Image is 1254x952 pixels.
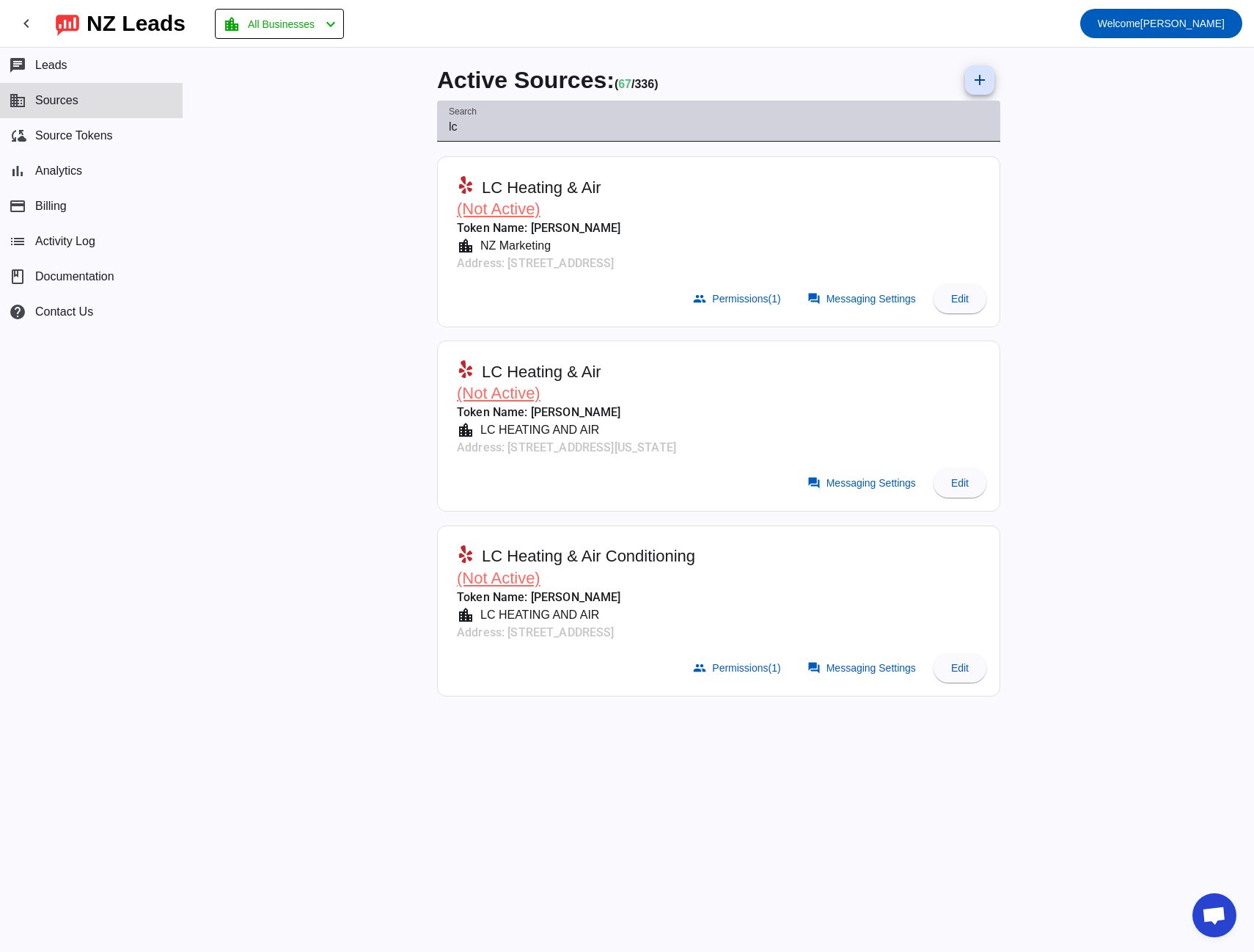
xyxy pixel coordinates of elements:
span: Documentation [35,270,114,283]
a: Open chat [1192,893,1236,937]
button: Messaging Settings [799,284,928,313]
span: Edit [951,662,969,674]
button: Messaging Settings [799,468,928,498]
mat-icon: group [693,661,706,675]
mat-icon: group [693,292,706,305]
div: LC HEATING AND AIR [474,606,599,624]
span: (1) [769,662,781,674]
mat-icon: help [9,303,26,321]
span: Messaging Settings [826,293,916,305]
button: All Businesses [215,9,344,39]
mat-icon: location_city [457,606,474,624]
mat-icon: bar_chart [9,162,26,180]
span: (Not Active) [457,384,540,402]
span: [PERSON_NAME] [1098,13,1225,34]
button: Edit [934,653,986,683]
span: Analytics [35,164,82,178]
span: All Businesses [248,14,315,34]
span: (1) [769,293,781,305]
span: LC Heating & Air [482,362,601,382]
span: Edit [951,477,969,489]
mat-card-subtitle: Address: [STREET_ADDRESS][US_STATE] [457,439,676,457]
mat-card-subtitle: Address: [STREET_ADDRESS] [457,624,695,642]
mat-icon: location_city [457,237,474,255]
span: Source Tokens [35,129,113,142]
mat-icon: forum [807,292,821,305]
div: LC HEATING AND AIR [474,421,599,439]
button: Permissions(1) [684,284,792,313]
span: Permissions [712,662,780,674]
button: Edit [934,468,986,498]
span: (Not Active) [457,200,540,218]
mat-icon: add [971,71,989,89]
div: NZ Leads [87,13,186,34]
button: Messaging Settings [799,653,928,683]
button: Permissions(1) [684,653,792,683]
span: Messaging Settings [826,662,916,674]
span: Edit [951,293,969,305]
span: / [631,78,634,90]
mat-icon: chevron_left [18,15,35,32]
mat-card-subtitle: Token Name: [PERSON_NAME] [457,589,695,606]
span: LC Heating & Air Conditioning [482,546,695,567]
span: Welcome [1098,18,1140,29]
mat-icon: payment [9,197,26,215]
span: Total [634,78,658,90]
mat-icon: list [9,233,26,250]
span: Leads [35,59,67,72]
mat-icon: forum [807,661,821,675]
mat-card-subtitle: Address: [STREET_ADDRESS] [457,255,621,272]
span: Permissions [712,293,780,305]
mat-label: Search [449,107,477,117]
span: Billing [35,200,67,213]
mat-card-subtitle: Token Name: [PERSON_NAME] [457,404,676,421]
span: Contact Us [35,305,93,319]
mat-icon: location_city [457,421,474,439]
span: ( [615,78,618,90]
span: LC Heating & Air [482,178,601,198]
span: Working [618,78,631,90]
mat-icon: business [9,92,26,109]
div: NZ Marketing [474,237,551,255]
span: Active Sources: [437,67,615,93]
mat-icon: location_city [223,15,241,33]
span: (Not Active) [457,569,540,587]
mat-card-subtitle: Token Name: [PERSON_NAME] [457,219,621,237]
mat-icon: cloud_sync [9,127,26,145]
span: Activity Log [35,235,95,248]
mat-icon: chat [9,57,26,74]
span: Sources [35,94,78,107]
img: logo [56,11,79,36]
mat-icon: forum [807,476,821,490]
span: Messaging Settings [826,477,916,489]
span: book [9,268,26,286]
button: Welcome[PERSON_NAME] [1080,9,1242,38]
button: Edit [934,284,986,313]
mat-icon: chevron_left [322,15,340,33]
